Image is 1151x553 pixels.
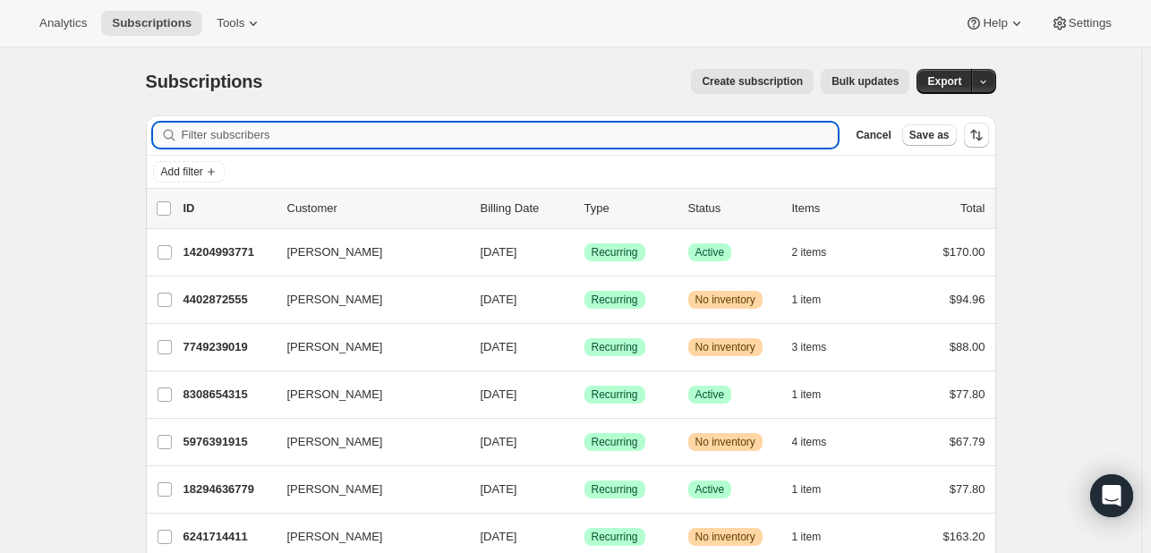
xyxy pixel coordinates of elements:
span: [PERSON_NAME] [287,291,383,309]
span: Recurring [592,293,638,307]
p: 5976391915 [183,433,273,451]
div: 14204993771[PERSON_NAME][DATE]SuccessRecurringSuccessActive2 items$170.00 [183,240,985,265]
button: [PERSON_NAME] [277,475,456,504]
span: [PERSON_NAME] [287,528,383,546]
span: 4 items [792,435,827,449]
p: 7749239019 [183,338,273,356]
p: 18294636779 [183,481,273,498]
button: 3 items [792,335,847,360]
span: Recurring [592,340,638,354]
button: 1 item [792,382,841,407]
span: [PERSON_NAME] [287,243,383,261]
span: No inventory [695,293,755,307]
span: Active [695,245,725,259]
span: Subscriptions [146,72,263,91]
span: $163.20 [943,530,985,543]
button: Tools [206,11,273,36]
div: 7749239019[PERSON_NAME][DATE]SuccessRecurringWarningNo inventory3 items$88.00 [183,335,985,360]
span: [DATE] [481,293,517,306]
span: [DATE] [481,530,517,543]
button: Export [917,69,972,94]
span: 1 item [792,530,822,544]
span: 1 item [792,293,822,307]
button: Add filter [153,161,225,183]
span: [DATE] [481,387,517,401]
span: Analytics [39,16,87,30]
button: [PERSON_NAME] [277,285,456,314]
div: Items [792,200,882,217]
button: Subscriptions [101,11,202,36]
button: 2 items [792,240,847,265]
span: Recurring [592,482,638,497]
span: No inventory [695,340,755,354]
div: IDCustomerBilling DateTypeStatusItemsTotal [183,200,985,217]
p: 14204993771 [183,243,273,261]
div: Type [584,200,674,217]
span: Active [695,482,725,497]
p: Total [960,200,985,217]
span: Tools [217,16,244,30]
span: Recurring [592,530,638,544]
div: 5976391915[PERSON_NAME][DATE]SuccessRecurringWarningNo inventory4 items$67.79 [183,430,985,455]
span: [DATE] [481,482,517,496]
span: $170.00 [943,245,985,259]
span: Recurring [592,245,638,259]
span: $94.96 [950,293,985,306]
span: [DATE] [481,435,517,448]
span: $67.79 [950,435,985,448]
div: 4402872555[PERSON_NAME][DATE]SuccessRecurringWarningNo inventory1 item$94.96 [183,287,985,312]
span: Active [695,387,725,402]
button: 1 item [792,524,841,549]
span: Add filter [161,165,203,179]
input: Filter subscribers [182,123,839,148]
button: [PERSON_NAME] [277,523,456,551]
span: [DATE] [481,340,517,353]
button: [PERSON_NAME] [277,428,456,456]
p: 4402872555 [183,291,273,309]
p: 6241714411 [183,528,273,546]
button: Analytics [29,11,98,36]
button: Create subscription [691,69,814,94]
span: Export [927,74,961,89]
span: $88.00 [950,340,985,353]
button: Cancel [848,124,898,146]
span: Settings [1069,16,1112,30]
button: Save as [902,124,957,146]
button: Sort the results [964,123,989,148]
span: [PERSON_NAME] [287,386,383,404]
p: ID [183,200,273,217]
span: [PERSON_NAME] [287,433,383,451]
button: [PERSON_NAME] [277,238,456,267]
span: Cancel [856,128,891,142]
button: [PERSON_NAME] [277,380,456,409]
div: 18294636779[PERSON_NAME][DATE]SuccessRecurringSuccessActive1 item$77.80 [183,477,985,502]
span: [DATE] [481,245,517,259]
span: Recurring [592,387,638,402]
button: Settings [1040,11,1122,36]
span: 3 items [792,340,827,354]
p: Customer [287,200,466,217]
button: [PERSON_NAME] [277,333,456,362]
span: [PERSON_NAME] [287,481,383,498]
span: Save as [909,128,950,142]
span: Help [983,16,1007,30]
button: 1 item [792,287,841,312]
button: 1 item [792,477,841,502]
div: Open Intercom Messenger [1090,474,1133,517]
div: 8308654315[PERSON_NAME][DATE]SuccessRecurringSuccessActive1 item$77.80 [183,382,985,407]
span: Bulk updates [831,74,899,89]
span: 2 items [792,245,827,259]
p: 8308654315 [183,386,273,404]
span: 1 item [792,482,822,497]
button: Bulk updates [821,69,909,94]
span: $77.80 [950,387,985,401]
span: No inventory [695,530,755,544]
span: Recurring [592,435,638,449]
div: 6241714411[PERSON_NAME][DATE]SuccessRecurringWarningNo inventory1 item$163.20 [183,524,985,549]
span: 1 item [792,387,822,402]
p: Status [688,200,778,217]
button: Help [954,11,1036,36]
span: [PERSON_NAME] [287,338,383,356]
span: Subscriptions [112,16,192,30]
button: 4 items [792,430,847,455]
